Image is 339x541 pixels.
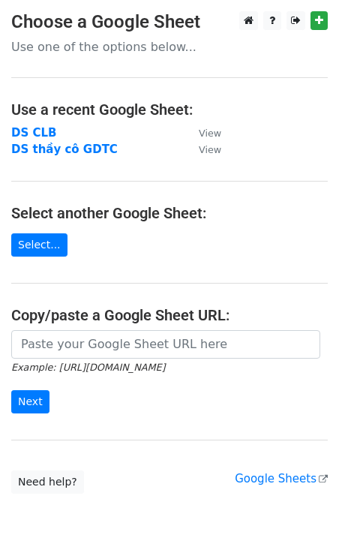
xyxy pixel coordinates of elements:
[11,126,56,140] a: DS CLB
[11,11,328,33] h3: Choose a Google Sheet
[235,472,328,485] a: Google Sheets
[11,470,84,494] a: Need help?
[11,204,328,222] h4: Select another Google Sheet:
[11,330,320,359] input: Paste your Google Sheet URL here
[184,143,221,156] a: View
[11,390,49,413] input: Next
[11,306,328,324] h4: Copy/paste a Google Sheet URL:
[11,233,67,257] a: Select...
[199,128,221,139] small: View
[11,39,328,55] p: Use one of the options below...
[11,143,118,156] a: DS thầy cô GDTC
[11,362,165,373] small: Example: [URL][DOMAIN_NAME]
[184,126,221,140] a: View
[199,144,221,155] small: View
[11,101,328,119] h4: Use a recent Google Sheet:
